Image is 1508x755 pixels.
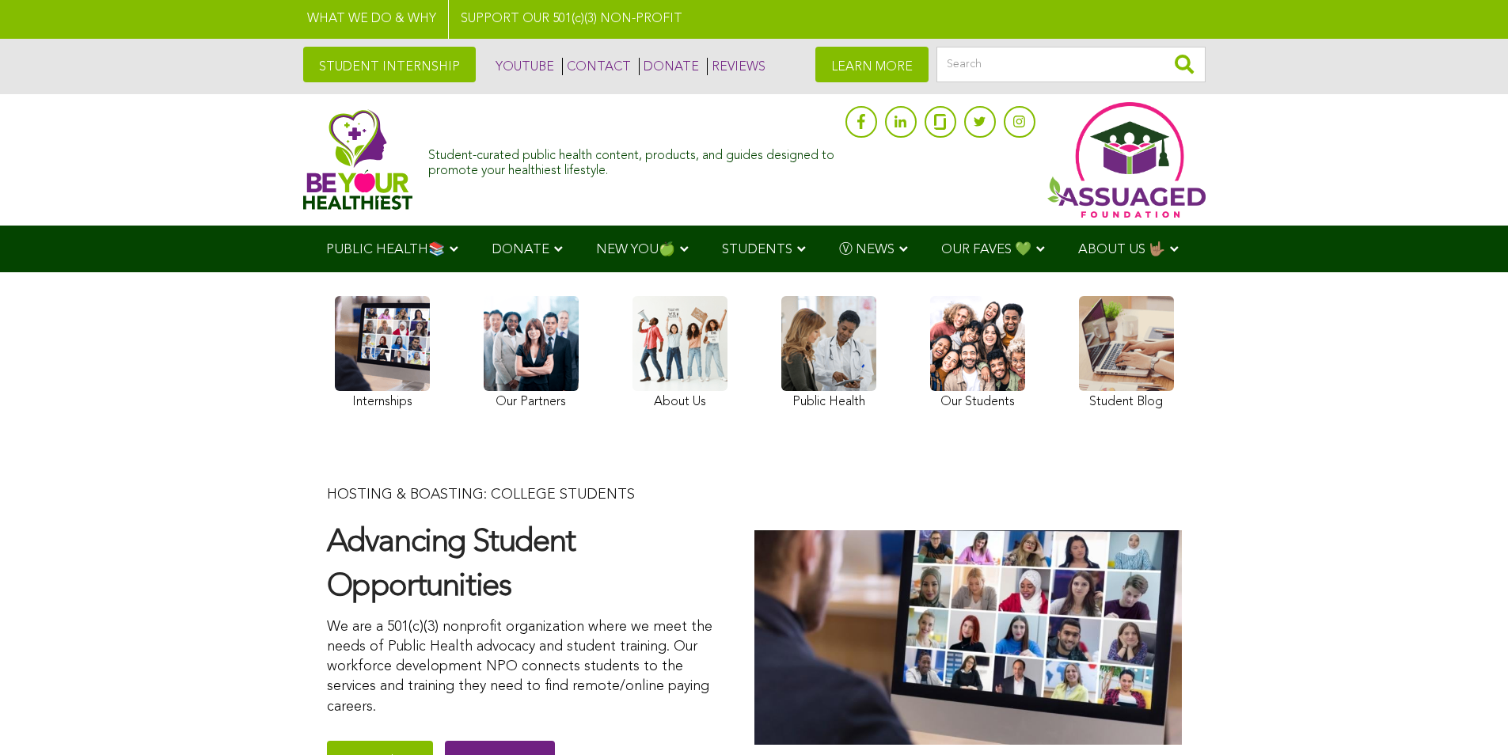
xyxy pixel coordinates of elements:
[839,243,895,256] span: Ⓥ NEWS
[326,243,445,256] span: PUBLIC HEALTH📚
[934,114,945,130] img: glassdoor
[639,58,699,75] a: DONATE
[327,485,723,505] p: HOSTING & BOASTING: COLLEGE STUDENTS
[1078,243,1165,256] span: ABOUT US 🤟🏽
[492,243,549,256] span: DONATE
[815,47,929,82] a: LEARN MORE
[936,47,1206,82] input: Search
[707,58,765,75] a: REVIEWS
[754,530,1182,744] img: assuaged-foundation-students-internship-501(c)(3)-non-profit-and-donor-support 9
[1047,102,1206,218] img: Assuaged App
[941,243,1031,256] span: OUR FAVES 💚
[492,58,554,75] a: YOUTUBE
[562,58,631,75] a: CONTACT
[722,243,792,256] span: STUDENTS
[303,109,413,210] img: Assuaged
[327,617,723,717] p: We are a 501(c)(3) nonprofit organization where we meet the needs of Public Health advocacy and s...
[303,47,476,82] a: STUDENT INTERNSHIP
[327,527,575,603] strong: Advancing Student Opportunities
[596,243,675,256] span: NEW YOU🍏
[428,141,837,179] div: Student-curated public health content, products, and guides designed to promote your healthiest l...
[303,226,1206,272] div: Navigation Menu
